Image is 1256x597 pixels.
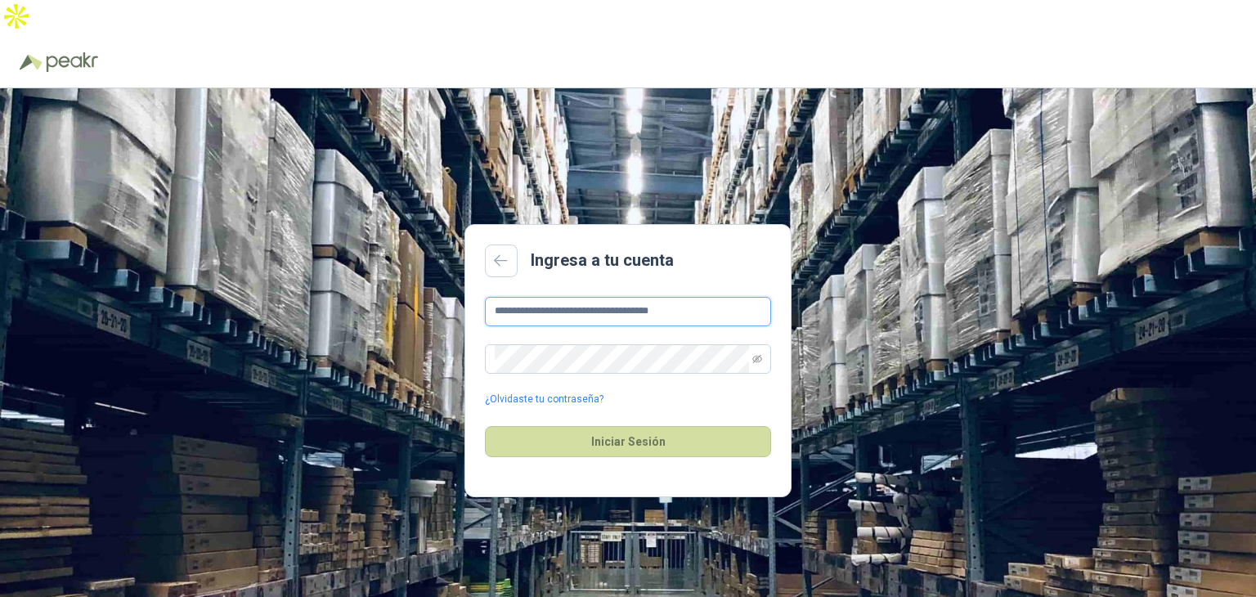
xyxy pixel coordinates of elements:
button: Iniciar Sesión [485,426,771,457]
a: ¿Olvidaste tu contraseña? [485,392,603,407]
img: Peakr [46,52,98,72]
h2: Ingresa a tu cuenta [531,248,674,273]
span: eye-invisible [752,354,762,364]
img: Logo [20,54,43,70]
